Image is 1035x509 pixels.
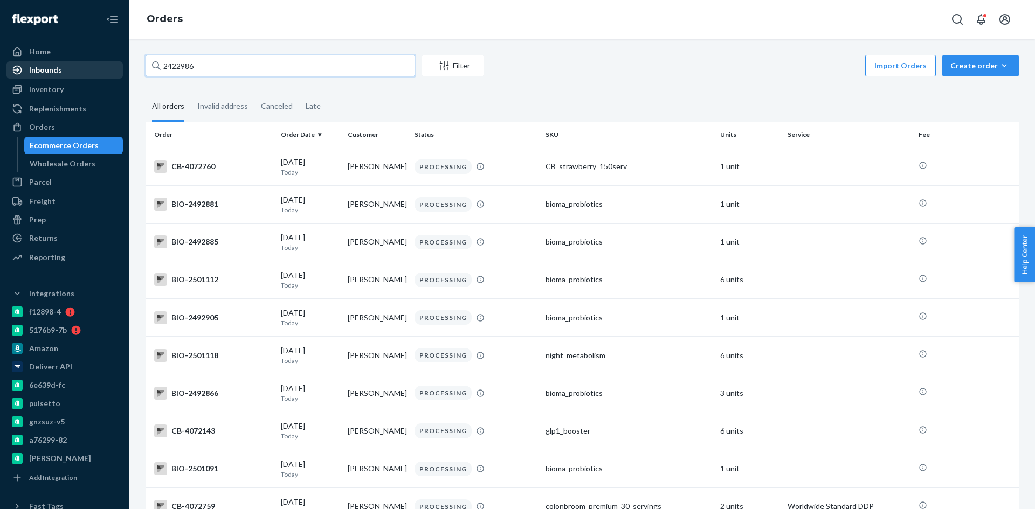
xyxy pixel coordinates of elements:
[343,450,410,487] td: [PERSON_NAME]
[154,160,272,173] div: CB-4072760
[546,388,712,399] div: bioma_probiotics
[6,118,123,136] a: Orders
[422,55,484,76] button: Filter
[422,60,484,71] div: Filter
[29,398,60,409] div: pulsetto
[29,84,64,95] div: Inventory
[994,9,1016,30] button: Open account menu
[152,92,184,122] div: All orders
[281,281,339,290] p: Today
[277,122,343,148] th: Order Date
[942,55,1019,76] button: Create order
[546,199,712,210] div: bioma_probiotics
[306,92,321,120] div: Late
[281,308,339,327] div: [DATE]
[281,356,339,365] p: Today
[29,46,51,57] div: Home
[6,322,123,339] a: 5176b9-7b
[29,252,65,263] div: Reporting
[281,318,339,327] p: Today
[101,9,123,30] button: Close Navigation
[6,431,123,449] a: a76299-82
[716,374,783,412] td: 3 units
[716,412,783,450] td: 6 units
[1014,227,1035,282] span: Help Center
[410,122,541,148] th: Status
[29,306,61,317] div: f12898-4
[415,348,472,362] div: PROCESSING
[716,148,783,185] td: 1 unit
[281,459,339,479] div: [DATE]
[281,157,339,177] div: [DATE]
[415,462,472,476] div: PROCESSING
[6,61,123,79] a: Inbounds
[343,412,410,450] td: [PERSON_NAME]
[546,463,712,474] div: bioma_probiotics
[716,185,783,223] td: 1 unit
[29,416,65,427] div: gnzsuz-v5
[6,193,123,210] a: Freight
[716,299,783,337] td: 1 unit
[6,249,123,266] a: Reporting
[343,223,410,261] td: [PERSON_NAME]
[914,122,1019,148] th: Fee
[546,350,712,361] div: night_metabolism
[947,9,968,30] button: Open Search Box
[29,288,74,299] div: Integrations
[343,185,410,223] td: [PERSON_NAME]
[29,214,46,225] div: Prep
[783,122,914,148] th: Service
[281,168,339,177] p: Today
[29,233,58,243] div: Returns
[415,273,472,287] div: PROCESSING
[865,55,936,76] button: Import Orders
[6,471,123,484] a: Add Integration
[6,229,123,247] a: Returns
[29,325,67,336] div: 5176b9-7b
[281,431,339,441] p: Today
[281,421,339,441] div: [DATE]
[6,100,123,117] a: Replenishments
[343,374,410,412] td: [PERSON_NAME]
[281,232,339,252] div: [DATE]
[546,236,712,247] div: bioma_probiotics
[281,243,339,252] p: Today
[29,343,58,354] div: Amazon
[415,310,472,325] div: PROCESSING
[154,462,272,475] div: BIO-2501091
[29,122,55,133] div: Orders
[29,380,65,391] div: 6e639d-fc
[6,285,123,302] button: Integrations
[6,303,123,320] a: f12898-4
[970,9,992,30] button: Open notifications
[6,376,123,394] a: 6e639d-fc
[154,349,272,362] div: BIO-2501118
[541,122,716,148] th: SKU
[415,159,472,174] div: PROCESSING
[281,194,339,214] div: [DATE]
[138,4,191,35] ol: breadcrumbs
[281,345,339,365] div: [DATE]
[415,386,472,400] div: PROCESSING
[154,424,272,437] div: CB-4072143
[281,394,339,403] p: Today
[29,453,91,464] div: [PERSON_NAME]
[281,205,339,214] p: Today
[29,103,86,114] div: Replenishments
[6,340,123,357] a: Amazon
[29,65,62,75] div: Inbounds
[197,92,248,120] div: Invalid address
[24,155,123,172] a: Wholesale Orders
[29,361,72,372] div: Deliverr API
[716,261,783,298] td: 6 units
[154,387,272,400] div: BIO-2492866
[6,173,123,191] a: Parcel
[6,43,123,60] a: Home
[29,435,67,445] div: a76299-82
[343,299,410,337] td: [PERSON_NAME]
[154,235,272,248] div: BIO-2492885
[343,261,410,298] td: [PERSON_NAME]
[30,158,95,169] div: Wholesale Orders
[6,211,123,228] a: Prep
[154,198,272,211] div: BIO-2492881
